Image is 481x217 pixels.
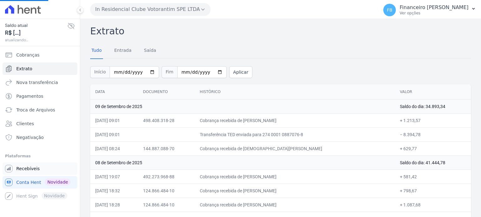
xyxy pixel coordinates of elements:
button: Aplicar [229,66,252,78]
span: atualizando... [5,37,67,43]
button: In Residencial Clube Votorantim SPE LTDA [90,3,210,16]
nav: Sidebar [5,49,75,202]
td: Cobrança recebida de [PERSON_NAME] [195,113,395,127]
td: [DATE] 19:07 [90,170,138,184]
th: Documento [138,84,195,100]
td: [DATE] 18:28 [90,198,138,212]
span: Cobranças [16,52,39,58]
span: R$ [...] [5,29,67,37]
a: Pagamentos [3,90,77,102]
span: Novidade [45,179,70,185]
a: Saída [143,43,158,59]
a: Nova transferência [3,76,77,89]
a: Clientes [3,117,77,130]
td: Saldo do dia: 41.444,78 [395,155,471,170]
a: Conta Hent Novidade [3,176,77,189]
td: 144.887.088-70 [138,141,195,155]
td: [DATE] 18:32 [90,184,138,198]
td: 08 de Setembro de 2025 [90,155,395,170]
td: + 581,42 [395,170,471,184]
td: Cobrança recebida de [PERSON_NAME] [195,184,395,198]
td: Cobrança recebida de [PERSON_NAME] [195,170,395,184]
td: Saldo do dia: 34.893,34 [395,99,471,113]
a: Tudo [90,43,103,59]
td: + 1.213,57 [395,113,471,127]
span: Troca de Arquivos [16,107,55,113]
span: Fim [162,66,177,78]
p: Ver opções [400,11,468,16]
td: [DATE] 09:01 [90,127,138,141]
th: Data [90,84,138,100]
a: Troca de Arquivos [3,104,77,116]
span: Saldo atual [5,22,67,29]
button: FB Financeiro [PERSON_NAME] Ver opções [378,1,481,19]
td: Cobrança recebida de [PERSON_NAME] [195,198,395,212]
td: + 629,77 [395,141,471,155]
td: 498.408.318-28 [138,113,195,127]
td: 09 de Setembro de 2025 [90,99,395,113]
div: Plataformas [5,152,75,160]
span: Pagamentos [16,93,43,99]
span: Nova transferência [16,79,58,86]
a: Cobranças [3,49,77,61]
td: 492.273.968-88 [138,170,195,184]
span: Início [90,66,110,78]
span: Conta Hent [16,179,41,185]
a: Entrada [113,43,133,59]
td: [DATE] 09:01 [90,113,138,127]
th: Valor [395,84,471,100]
span: Negativação [16,134,44,141]
span: Clientes [16,121,34,127]
h2: Extrato [90,24,471,38]
td: + 1.087,68 [395,198,471,212]
p: Financeiro [PERSON_NAME] [400,4,468,11]
th: Histórico [195,84,395,100]
td: 124.866.484-10 [138,198,195,212]
td: + 798,67 [395,184,471,198]
span: FB [387,8,392,12]
a: Negativação [3,131,77,144]
td: − 8.394,78 [395,127,471,141]
span: Extrato [16,66,32,72]
span: Recebíveis [16,165,40,172]
a: Recebíveis [3,162,77,175]
td: Transferência TED enviada para 274 0001 0887076-8 [195,127,395,141]
a: Extrato [3,62,77,75]
td: [DATE] 08:24 [90,141,138,155]
td: Cobrança recebida de [DEMOGRAPHIC_DATA][PERSON_NAME] [195,141,395,155]
td: 124.866.484-10 [138,184,195,198]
